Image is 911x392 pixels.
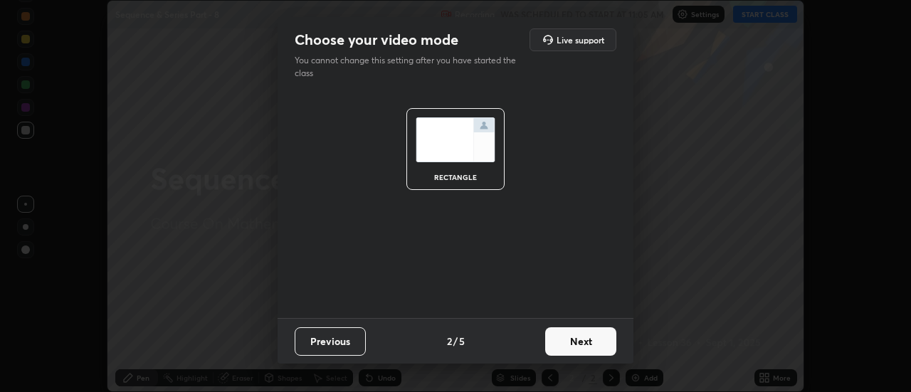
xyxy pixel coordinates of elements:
h4: 2 [447,334,452,349]
p: You cannot change this setting after you have started the class [295,54,525,80]
img: normalScreenIcon.ae25ed63.svg [416,117,495,162]
h2: Choose your video mode [295,31,458,49]
h4: / [453,334,458,349]
div: rectangle [427,174,484,181]
button: Next [545,327,616,356]
h5: Live support [557,36,604,44]
h4: 5 [459,334,465,349]
button: Previous [295,327,366,356]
